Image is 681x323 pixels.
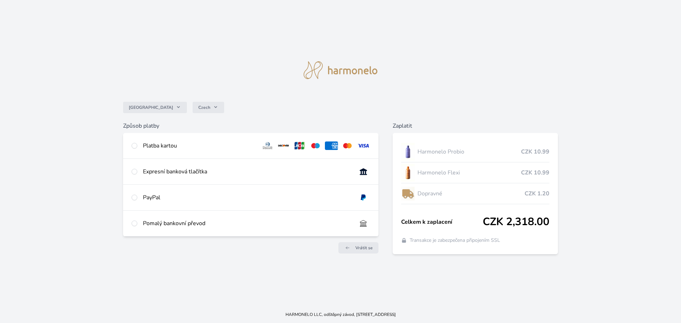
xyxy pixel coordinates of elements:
[357,193,370,202] img: paypal.svg
[410,237,500,244] span: Transakce je zabezpečena připojením SSL
[123,102,187,113] button: [GEOGRAPHIC_DATA]
[261,141,274,150] img: diners.svg
[401,143,415,161] img: CLEAN_PROBIO_se_stinem_x-lo.jpg
[525,189,549,198] span: CZK 1.20
[417,147,521,156] span: Harmonelo Probio
[417,168,521,177] span: Harmonelo Flexi
[355,245,373,251] span: Vrátit se
[357,219,370,228] img: bankTransfer_IBAN.svg
[143,167,351,176] div: Expresní banková tlačítka
[401,164,415,182] img: CLEAN_FLEXI_se_stinem_x-hi_(1)-lo.jpg
[293,141,306,150] img: jcb.svg
[193,102,224,113] button: Czech
[521,168,549,177] span: CZK 10.99
[417,189,525,198] span: Dopravné
[521,147,549,156] span: CZK 10.99
[309,141,322,150] img: maestro.svg
[357,141,370,150] img: visa.svg
[198,105,210,110] span: Czech
[357,167,370,176] img: onlineBanking_CZ.svg
[143,219,351,228] div: Pomalý bankovní převod
[338,242,378,254] a: Vrátit se
[129,105,173,110] span: [GEOGRAPHIC_DATA]
[483,216,549,228] span: CZK 2,318.00
[143,141,256,150] div: Platba kartou
[325,141,338,150] img: amex.svg
[143,193,351,202] div: PayPal
[123,122,378,130] h6: Způsob platby
[401,185,415,202] img: delivery-lo.png
[393,122,558,130] h6: Zaplatit
[401,218,483,226] span: Celkem k zaplacení
[304,61,377,79] img: logo.svg
[277,141,290,150] img: discover.svg
[341,141,354,150] img: mc.svg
